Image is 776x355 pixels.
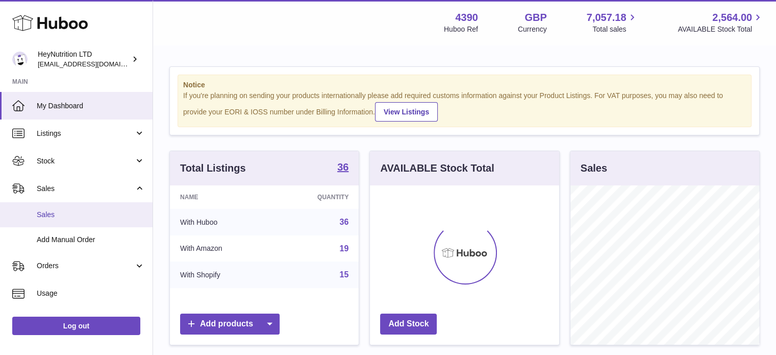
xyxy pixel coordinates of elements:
a: 19 [340,244,349,253]
strong: 4390 [455,11,478,25]
strong: Notice [183,80,746,90]
th: Quantity [273,185,359,209]
h3: Total Listings [180,161,246,175]
span: My Dashboard [37,101,145,111]
a: Log out [12,317,140,335]
div: Currency [518,25,547,34]
div: Huboo Ref [444,25,478,34]
a: 2,564.00 AVAILABLE Stock Total [678,11,764,34]
span: Orders [37,261,134,271]
span: 7,057.18 [587,11,627,25]
a: 15 [340,270,349,279]
a: 7,057.18 Total sales [587,11,638,34]
span: Add Manual Order [37,235,145,245]
span: [EMAIL_ADDRESS][DOMAIN_NAME] [38,60,150,68]
th: Name [170,185,273,209]
span: Stock [37,156,134,166]
div: If you're planning on sending your products internationally please add required customs informati... [183,91,746,122]
a: Add products [180,314,280,335]
span: 2,564.00 [712,11,752,25]
strong: 36 [337,162,348,172]
h3: AVAILABLE Stock Total [380,161,494,175]
span: Usage [37,289,145,298]
td: With Huboo [170,209,273,235]
td: With Shopify [170,262,273,288]
span: Total sales [592,25,638,34]
span: Sales [37,210,145,220]
span: Listings [37,129,134,138]
a: 36 [340,218,349,226]
a: 36 [337,162,348,174]
h3: Sales [581,161,607,175]
div: HeyNutrition LTD [38,50,130,69]
td: With Amazon [170,235,273,262]
strong: GBP [524,11,546,25]
a: Add Stock [380,314,437,335]
a: View Listings [375,102,438,122]
span: Sales [37,184,134,194]
span: AVAILABLE Stock Total [678,25,764,34]
img: info@heynutrition.com [12,52,28,67]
